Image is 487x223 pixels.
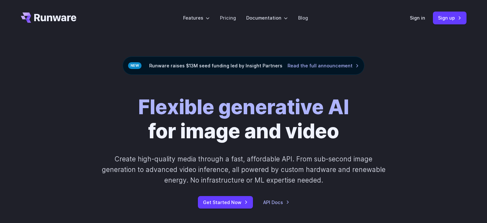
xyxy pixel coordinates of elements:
h1: for image and video [138,95,349,143]
div: Runware raises $13M seed funding led by Insight Partners [123,56,364,75]
a: Blog [298,14,308,21]
a: Go to / [21,13,77,23]
a: Read the full announcement [288,62,359,69]
strong: Flexible generative AI [138,95,349,119]
a: Pricing [220,14,236,21]
a: Get Started Now [198,196,253,209]
label: Features [183,14,210,21]
a: API Docs [263,199,289,206]
a: Sign up [433,12,467,24]
label: Documentation [246,14,288,21]
a: Sign in [410,14,425,21]
p: Create high-quality media through a fast, affordable API. From sub-second image generation to adv... [101,154,386,186]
